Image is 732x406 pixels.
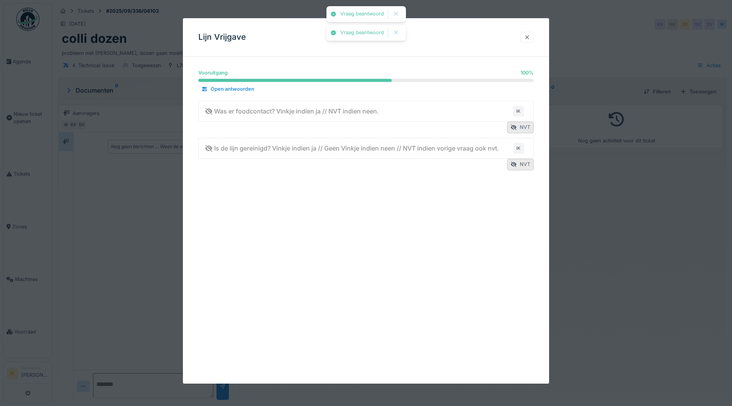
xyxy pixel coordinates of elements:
div: NVT [507,122,534,133]
summary: Is de lijn gereinigd? Vinkje indien ja // Geen Vinkje indien neen // NVT indien vorige vraag ook ... [202,141,530,156]
div: 100 % [521,69,534,76]
progress: 100 % [198,79,534,82]
div: IK [513,143,524,154]
div: Is de lijn gereinigd? Vinkje indien ja // Geen Vinkje indien neen // NVT indien vorige vraag ook ... [205,144,499,153]
div: Vraag beantwoord [340,11,384,17]
summary: Was er foodcontact? Vinkje indien ja // NVT indien neen.IK [202,104,530,118]
div: IK [513,106,524,117]
div: Open antwoorden [198,84,257,95]
div: Vraag beantwoord [340,30,384,36]
h3: Lijn Vrijgave [198,32,246,42]
div: Vooruitgang [198,69,228,76]
div: Was er foodcontact? Vinkje indien ja // NVT indien neen. [205,107,379,116]
div: NVT [507,159,534,170]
